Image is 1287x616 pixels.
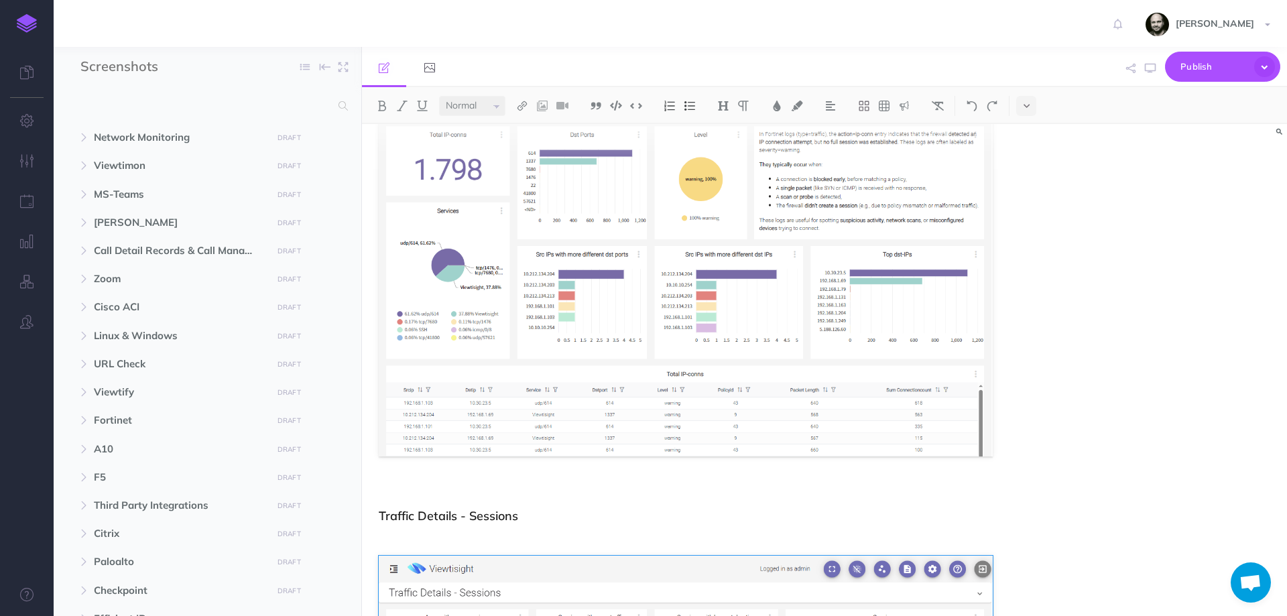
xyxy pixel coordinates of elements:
[278,558,301,566] small: DRAFT
[717,101,729,111] img: Headings dropdown button
[94,526,264,542] span: Citrix
[966,101,978,111] img: Undo
[791,101,803,111] img: Text background color button
[278,388,301,397] small: DRAFT
[278,303,301,312] small: DRAFT
[94,469,264,485] span: F5
[376,101,388,111] img: Bold button
[272,271,306,287] button: DRAFT
[516,101,528,111] img: Link button
[684,101,696,111] img: Unordered list button
[771,101,783,111] img: Text color button
[272,526,306,542] button: DRAFT
[278,275,301,284] small: DRAFT
[272,554,306,570] button: DRAFT
[272,413,306,428] button: DRAFT
[1180,56,1247,77] span: Publish
[278,332,301,341] small: DRAFT
[272,470,306,485] button: DRAFT
[94,299,264,315] span: Cisco ACI
[272,130,306,145] button: DRAFT
[272,158,306,174] button: DRAFT
[932,101,944,111] img: Clear styles button
[94,214,264,231] span: [PERSON_NAME]
[536,101,548,111] img: Add image button
[664,101,676,111] img: Ordered list button
[1165,52,1280,82] button: Publish
[94,129,264,145] span: Network Monitoring
[1169,17,1261,29] span: [PERSON_NAME]
[272,357,306,372] button: DRAFT
[80,94,330,118] input: Search
[610,101,622,111] img: Code block button
[272,328,306,344] button: DRAFT
[94,384,264,400] span: Viewtify
[94,243,264,259] span: Call Detail Records & Call Management Records
[272,187,306,202] button: DRAFT
[278,190,301,199] small: DRAFT
[278,247,301,255] small: DRAFT
[824,101,837,111] img: Alignment dropdown menu button
[878,101,890,111] img: Create table button
[272,300,306,315] button: DRAFT
[278,501,301,510] small: DRAFT
[94,186,264,202] span: MS-Teams
[898,101,910,111] img: Callout dropdown menu button
[737,101,749,111] img: Paragraph button
[80,57,238,77] input: Documentation Name
[556,101,568,111] img: Add video button
[94,582,264,599] span: Checkpoint
[94,158,264,174] span: Viewtimon
[278,530,301,538] small: DRAFT
[272,583,306,599] button: DRAFT
[278,360,301,369] small: DRAFT
[272,385,306,400] button: DRAFT
[379,73,993,456] img: 9eW4H6KCIx86tXdnoFyK.png
[630,101,642,111] img: Inline code button
[379,509,993,523] h3: Traffic Details - Sessions
[278,133,301,142] small: DRAFT
[94,328,264,344] span: Linux & Windows
[94,412,264,428] span: Fortinet
[94,554,264,570] span: Paloalto
[278,219,301,227] small: DRAFT
[272,498,306,513] button: DRAFT
[590,101,602,111] img: Blockquote button
[94,356,264,372] span: URL Check
[278,162,301,170] small: DRAFT
[94,271,264,287] span: Zoom
[278,587,301,595] small: DRAFT
[94,441,264,457] span: A10
[278,416,301,425] small: DRAFT
[278,445,301,454] small: DRAFT
[17,14,37,33] img: logo-mark.svg
[272,243,306,259] button: DRAFT
[278,473,301,482] small: DRAFT
[986,101,998,111] img: Redo
[1146,13,1169,36] img: fYsxTL7xyiRwVNfLOwtv2ERfMyxBnxhkboQPdXU4.jpeg
[416,101,428,111] img: Underline button
[272,442,306,457] button: DRAFT
[94,497,264,513] span: Third Party Integrations
[1231,562,1271,603] div: Chat abierto
[272,215,306,231] button: DRAFT
[396,101,408,111] img: Italic button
